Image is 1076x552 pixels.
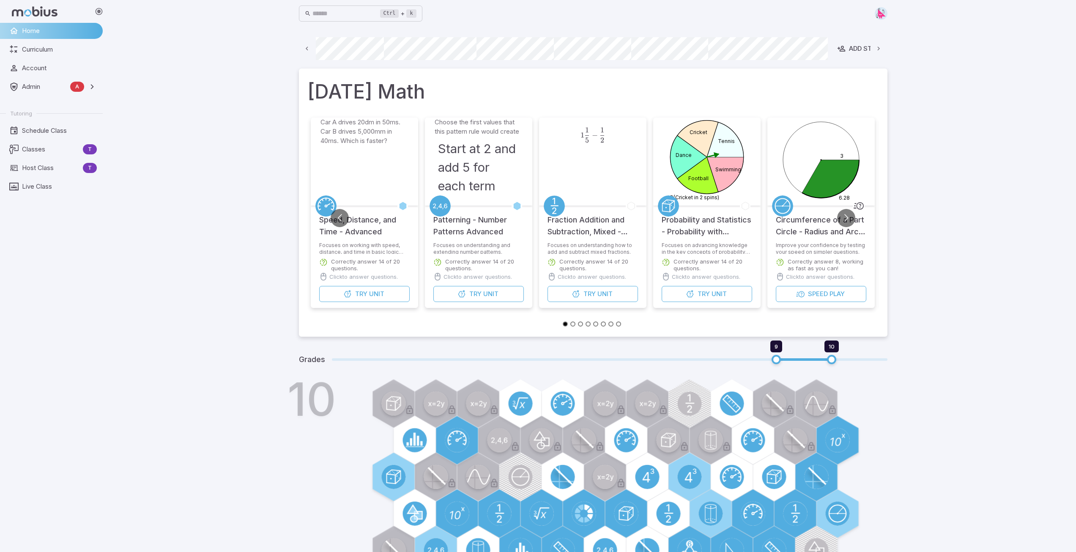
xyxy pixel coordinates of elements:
[433,242,524,254] p: Focuses on understanding and extending number patterns.
[438,140,519,195] h3: Start at 2 and add 5 for each term
[688,175,708,181] text: Football
[469,289,481,299] span: Try
[444,272,512,281] p: Click to answer questions.
[662,242,752,254] p: Focuses on advancing knowledge in the key concepts of probability including the introduction of f...
[22,45,97,54] span: Curriculum
[838,195,849,201] text: 6.28
[786,272,854,281] p: Click to answer questions.
[483,289,498,299] span: Unit
[320,118,408,146] p: Car A drives 20dm in 50ms. Car B drives 5,000mm in 40ms. Which is faster?
[548,206,638,238] h5: Fraction Addition and Subtraction, Mixed - Advanced
[319,286,410,302] button: TryUnit
[591,131,597,140] span: −
[331,258,410,272] p: Correctly answer 14 of 20 questions.
[570,321,575,327] button: Go to slide 2
[776,242,866,254] p: Improve your confidence by testing your speed on simpler questions.
[676,152,692,158] text: Dance
[585,126,589,135] span: 1
[369,289,384,299] span: Unit
[22,126,97,135] span: Schedule Class
[435,118,523,136] p: Choose the first values that this pattern rule would create
[355,289,367,299] span: Try
[287,376,336,422] h1: 10
[662,206,752,238] h5: Probability and Statistics - Probability with Factorials Intro
[672,272,740,281] p: Click to answer questions.
[772,195,793,217] a: Circles
[808,289,827,299] span: Speed
[10,110,32,117] span: Tutoring
[837,209,855,227] button: Go to next slide
[674,258,752,272] p: Correctly answer 14 of 20 questions.
[658,195,679,217] a: Probability
[829,343,835,350] span: 10
[22,182,97,191] span: Live Class
[22,82,67,91] span: Admin
[83,145,97,154] span: T
[380,9,399,18] kbd: Ctrl
[331,209,349,227] button: Go to previous slide
[604,127,605,137] span: ​
[563,321,568,327] button: Go to slide 1
[548,286,638,302] button: TryUnit
[578,321,583,327] button: Go to slide 3
[22,163,79,173] span: Host Class
[319,206,410,238] h5: Speed, Distance, and Time - Advanced
[840,153,843,159] text: 3
[380,8,416,19] div: +
[586,321,591,327] button: Go to slide 4
[597,289,612,299] span: Unit
[445,258,524,272] p: Correctly answer 14 of 20 questions.
[299,354,325,365] h5: Grades
[22,145,79,154] span: Classes
[662,286,752,302] button: TryUnit
[433,206,524,238] h5: Patterning - Number Patterns Advanced
[608,321,613,327] button: Go to slide 7
[670,194,719,200] text: P(Cricket in 2 spins)
[329,272,398,281] p: Click to answer questions.
[600,126,604,135] span: 1
[315,195,337,217] a: Speed/Distance/Time
[22,63,97,73] span: Account
[559,258,638,272] p: Correctly answer 14 of 20 questions.
[776,286,866,302] button: SpeedPlay
[715,166,741,173] text: Swimming
[788,258,866,272] p: Correctly answer 8, working as fast as you can!
[600,136,604,145] span: 2
[319,242,410,254] p: Focuses on working with speed, distance, and time in basic logic puzzles.
[583,289,595,299] span: Try
[433,286,524,302] button: TryUnit
[601,321,606,327] button: Go to slide 6
[616,321,621,327] button: Go to slide 8
[406,9,416,18] kbd: k
[829,289,844,299] span: Play
[22,26,97,36] span: Home
[837,44,893,53] div: Add Student
[83,164,97,172] span: T
[875,7,887,20] img: right-triangle.svg
[589,127,590,137] span: ​
[548,242,638,254] p: Focuses on understanding how to add and subtract mixed fractions.
[689,129,707,135] text: Cricket
[307,77,879,106] h1: [DATE] Math
[544,195,565,217] a: Fractions/Decimals
[70,82,84,91] span: A
[718,138,735,144] text: Tennis
[776,206,866,238] h5: Circumference of a Part Circle - Radius and Arc Length to Fraction (Decimal)
[580,131,584,140] span: 1
[593,321,598,327] button: Go to slide 5
[430,195,451,217] a: Patterning
[775,343,778,350] span: 9
[558,272,626,281] p: Click to answer questions.
[585,136,589,145] span: 5
[697,289,709,299] span: Try
[711,289,726,299] span: Unit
